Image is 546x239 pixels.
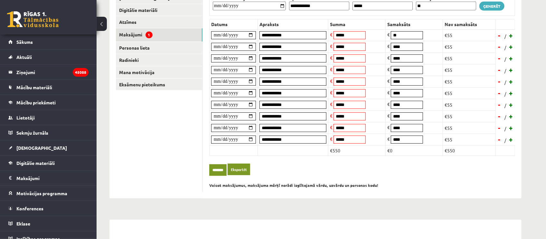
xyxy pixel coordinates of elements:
[116,28,202,42] a: Maksājumi1
[443,41,496,53] td: €55
[504,67,507,74] span: /
[16,54,32,60] span: Aktuāli
[508,88,514,98] a: +
[16,100,56,105] span: Mācību priekšmeti
[496,65,503,75] a: -
[16,190,67,196] span: Motivācijas programma
[7,11,59,27] a: Rīgas 1. Tālmācības vidusskola
[504,114,507,120] span: /
[387,55,390,61] span: €
[387,43,390,49] span: €
[496,77,503,86] a: -
[328,145,386,156] td: €550
[8,156,89,170] a: Digitālie materiāli
[504,56,507,62] span: /
[8,201,89,216] a: Konferences
[443,122,496,134] td: €55
[504,91,507,97] span: /
[330,66,333,72] span: €
[8,140,89,155] a: [DEMOGRAPHIC_DATA]
[330,136,333,142] span: €
[386,145,443,156] td: €0
[504,102,507,109] span: /
[16,39,33,45] span: Sākums
[8,65,89,80] a: Ziņojumi45088
[330,124,333,130] span: €
[258,19,328,29] th: Apraksts
[508,135,514,144] a: +
[496,135,503,144] a: -
[330,90,333,95] span: €
[508,65,514,75] a: +
[443,76,496,87] td: €55
[330,55,333,61] span: €
[387,90,390,95] span: €
[508,31,514,40] a: +
[443,99,496,110] td: €55
[443,64,496,76] td: €55
[387,136,390,142] span: €
[443,29,496,41] td: €55
[146,32,153,38] span: 1
[116,79,202,91] a: Eksāmenu pieteikums
[508,42,514,52] a: +
[330,78,333,84] span: €
[387,32,390,37] span: €
[496,42,503,52] a: -
[8,50,89,64] a: Aktuāli
[387,66,390,72] span: €
[16,145,67,151] span: [DEMOGRAPHIC_DATA]
[496,123,503,133] a: -
[387,101,390,107] span: €
[8,34,89,49] a: Sākums
[16,115,35,120] span: Lietotāji
[504,79,507,86] span: /
[228,164,250,176] a: Eksportēt
[330,113,333,119] span: €
[8,125,89,140] a: Sekmju žurnāls
[8,171,89,186] a: Maksājumi
[16,84,52,90] span: Mācību materiāli
[508,100,514,110] a: +
[496,53,503,63] a: -
[496,31,503,40] a: -
[443,110,496,122] td: €55
[16,65,89,80] legend: Ziņojumi
[8,186,89,201] a: Motivācijas programma
[16,130,48,136] span: Sekmju žurnāls
[116,66,202,78] a: Mana motivācija
[504,125,507,132] span: /
[330,43,333,49] span: €
[443,134,496,145] td: €55
[504,137,507,144] span: /
[8,216,89,231] a: Eklase
[16,221,30,226] span: Eklase
[16,171,89,186] legend: Maksājumi
[508,123,514,133] a: +
[508,53,514,63] a: +
[8,110,89,125] a: Lietotāji
[443,53,496,64] td: €55
[330,101,333,107] span: €
[496,100,503,110] a: -
[504,33,507,40] span: /
[508,111,514,121] a: +
[479,2,504,11] a: Ģenerēt
[16,206,43,211] span: Konferences
[116,4,202,16] a: Digitālie materiāli
[443,87,496,99] td: €55
[116,16,202,28] a: Atzīmes
[496,88,503,98] a: -
[387,78,390,84] span: €
[504,44,507,51] span: /
[116,54,202,66] a: Radinieki
[210,19,258,29] th: Datums
[116,42,202,54] a: Personas lieta
[496,111,503,121] a: -
[8,80,89,95] a: Mācību materiāli
[387,124,390,130] span: €
[443,145,496,156] td: €550
[16,160,55,166] span: Digitālie materiāli
[387,113,390,119] span: €
[508,77,514,86] a: +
